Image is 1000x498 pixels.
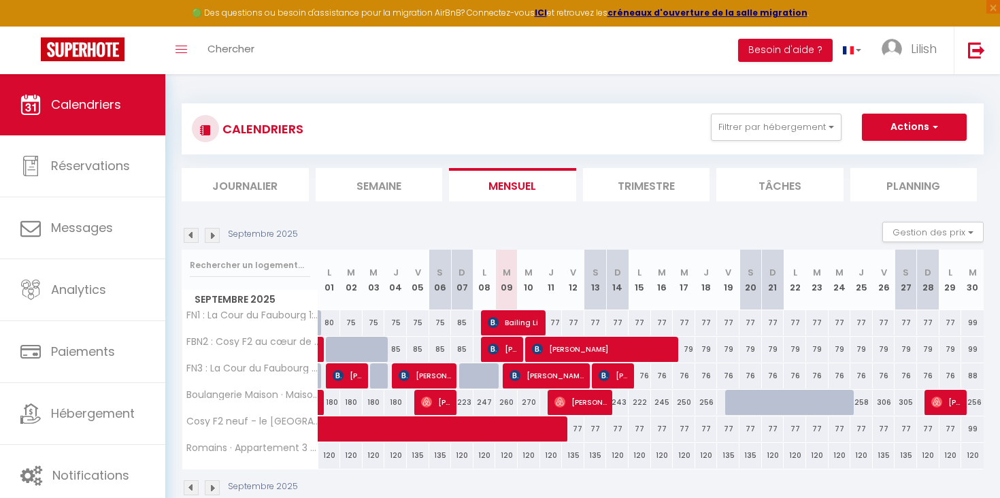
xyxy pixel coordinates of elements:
span: Analytics [51,281,106,298]
div: 76 [629,363,651,388]
span: FBN2 : Cosy F2 au cœur de la ville [184,337,320,347]
div: 77 [673,310,695,335]
th: 14 [606,250,629,310]
th: 19 [717,250,739,310]
abbr: M [813,266,821,279]
abbr: M [969,266,977,279]
h3: CALENDRIERS [219,114,303,144]
div: 256 [961,390,984,415]
div: 76 [829,363,851,388]
div: 79 [695,337,718,362]
div: 135 [584,443,607,468]
div: 120 [762,443,784,468]
div: 76 [806,363,829,388]
abbr: V [570,266,576,279]
strong: créneaux d'ouverture de la salle migration [607,7,807,18]
div: 120 [673,443,695,468]
span: Romains · Appartement 3 pièces Neuf – 8 couchages [184,443,320,453]
input: Rechercher un logement... [190,253,310,278]
div: 76 [695,363,718,388]
div: 75 [384,310,407,335]
th: 24 [829,250,851,310]
th: 22 [784,250,806,310]
span: [PERSON_NAME] [599,363,629,388]
div: 75 [363,310,385,335]
div: 180 [318,390,341,415]
li: Trimestre [583,168,710,201]
div: 79 [806,337,829,362]
div: 120 [606,443,629,468]
div: 77 [606,310,629,335]
th: 02 [340,250,363,310]
span: Septembre 2025 [182,290,318,310]
div: 77 [695,310,718,335]
div: 77 [917,310,939,335]
span: [PERSON_NAME] [488,336,518,362]
div: 99 [961,310,984,335]
span: [PERSON_NAME] [931,389,961,415]
div: 76 [895,363,917,388]
div: 79 [917,337,939,362]
span: [PERSON_NAME] [399,363,451,388]
div: 120 [850,443,873,468]
a: Chercher [197,27,265,74]
div: 258 [850,390,873,415]
div: 76 [873,363,895,388]
div: 120 [451,443,473,468]
abbr: J [393,266,399,279]
div: 120 [939,443,962,468]
div: 77 [784,416,806,442]
div: 120 [829,443,851,468]
th: 04 [384,250,407,310]
div: 77 [540,310,563,335]
div: 77 [917,416,939,442]
div: 77 [784,310,806,335]
th: 03 [363,250,385,310]
abbr: J [703,266,709,279]
div: 77 [939,416,962,442]
abbr: M [503,266,511,279]
span: Hébergement [51,405,135,422]
div: 120 [518,443,540,468]
div: 77 [739,310,762,335]
div: 77 [873,310,895,335]
span: [PERSON_NAME] [554,389,607,415]
th: 17 [673,250,695,310]
div: 77 [651,310,673,335]
li: Semaine [316,168,443,201]
div: 77 [829,310,851,335]
div: 120 [784,443,806,468]
div: 77 [806,416,829,442]
div: 79 [739,337,762,362]
th: 06 [429,250,452,310]
abbr: S [903,266,909,279]
div: 77 [850,310,873,335]
div: 223 [451,390,473,415]
div: 76 [762,363,784,388]
div: 88 [961,363,984,388]
div: 135 [895,443,917,468]
span: Calendriers [51,96,121,113]
abbr: D [614,266,621,279]
div: 180 [363,390,385,415]
abbr: S [437,266,443,279]
div: 120 [651,443,673,468]
div: 76 [784,363,806,388]
img: logout [968,41,985,59]
div: 120 [363,443,385,468]
div: 305 [895,390,917,415]
abbr: M [680,266,688,279]
div: 80 [318,310,341,335]
div: 77 [829,416,851,442]
div: 77 [806,310,829,335]
div: 77 [850,416,873,442]
div: 120 [961,443,984,468]
li: Journalier [182,168,309,201]
div: 120 [384,443,407,468]
div: 77 [873,416,895,442]
div: 85 [384,337,407,362]
abbr: M [835,266,844,279]
div: 75 [429,310,452,335]
img: ... [882,39,902,59]
th: 29 [939,250,962,310]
